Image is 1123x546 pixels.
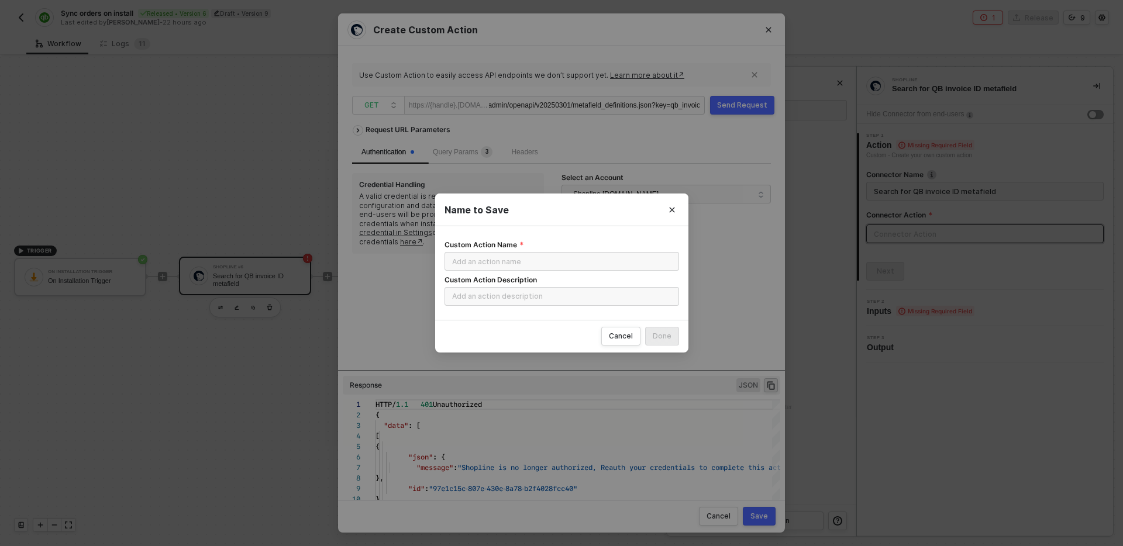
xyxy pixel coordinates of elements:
[445,204,679,216] div: Name to Save
[445,275,545,285] label: Custom Action Description
[445,287,679,306] input: Custom Action Description
[645,327,679,345] button: Done
[601,327,640,345] button: Cancel
[656,193,688,226] button: Close
[445,252,679,271] input: Custom Action Name
[445,240,524,250] label: Custom Action Name
[609,331,633,341] div: Cancel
